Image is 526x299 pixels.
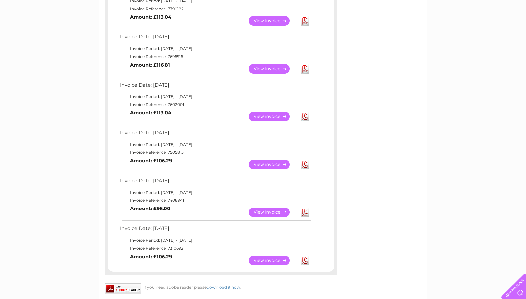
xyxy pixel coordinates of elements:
[130,110,171,116] b: Amount: £113.04
[301,112,309,121] a: Download
[118,224,312,236] td: Invoice Date: [DATE]
[118,32,312,45] td: Invoice Date: [DATE]
[482,28,498,33] a: Contact
[105,283,337,290] div: If you need adobe reader please .
[118,101,312,109] td: Invoice Reference: 7602001
[409,28,422,33] a: Water
[118,189,312,197] td: Invoice Period: [DATE] - [DATE]
[118,236,312,244] td: Invoice Period: [DATE] - [DATE]
[301,64,309,74] a: Download
[19,17,52,37] img: logo.png
[401,3,447,12] a: 0333 014 3131
[301,16,309,26] a: Download
[130,206,170,211] b: Amount: £96.00
[249,256,297,265] a: View
[207,285,240,290] a: download it now
[118,176,312,189] td: Invoice Date: [DATE]
[444,28,464,33] a: Telecoms
[301,208,309,217] a: Download
[118,81,312,93] td: Invoice Date: [DATE]
[130,62,170,68] b: Amount: £116.81
[468,28,478,33] a: Blog
[130,158,172,164] b: Amount: £106.29
[249,64,297,74] a: View
[118,128,312,141] td: Invoice Date: [DATE]
[118,45,312,53] td: Invoice Period: [DATE] - [DATE]
[426,28,440,33] a: Energy
[118,244,312,252] td: Invoice Reference: 7310692
[130,14,171,20] b: Amount: £113.04
[130,254,172,260] b: Amount: £106.29
[118,93,312,101] td: Invoice Period: [DATE] - [DATE]
[118,141,312,149] td: Invoice Period: [DATE] - [DATE]
[118,196,312,204] td: Invoice Reference: 7408941
[249,112,297,121] a: View
[249,16,297,26] a: View
[249,160,297,169] a: View
[118,53,312,61] td: Invoice Reference: 7696916
[301,256,309,265] a: Download
[249,208,297,217] a: View
[107,4,420,32] div: Clear Business is a trading name of Verastar Limited (registered in [GEOGRAPHIC_DATA] No. 3667643...
[118,149,312,156] td: Invoice Reference: 7505815
[301,160,309,169] a: Download
[118,5,312,13] td: Invoice Reference: 7790182
[504,28,520,33] a: Log out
